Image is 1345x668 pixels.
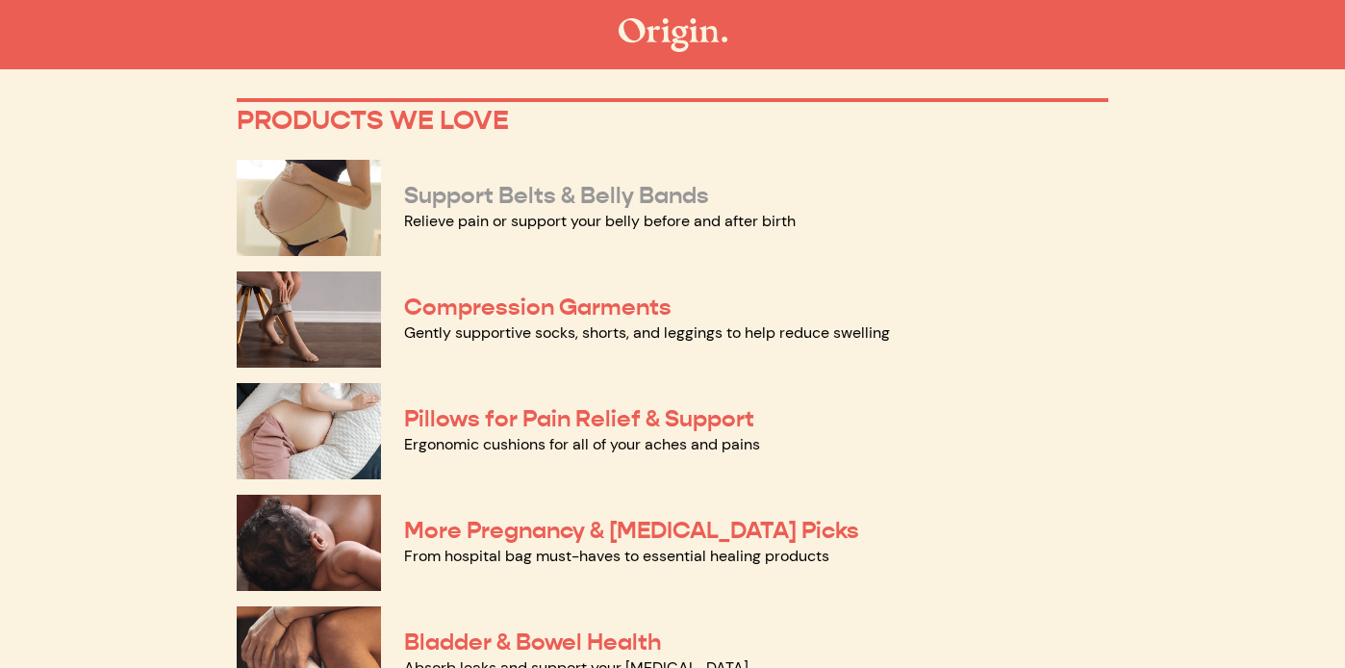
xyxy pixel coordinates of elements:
[404,546,829,566] a: From hospital bag must-haves to essential healing products
[404,516,859,545] a: More Pregnancy & [MEDICAL_DATA] Picks
[404,322,890,343] a: Gently supportive socks, shorts, and leggings to help reduce swelling
[237,160,381,256] img: Support Belts & Belly Bands
[404,181,709,210] a: Support Belts & Belly Bands
[404,211,796,231] a: Relieve pain or support your belly before and after birth
[619,18,727,52] img: The Origin Shop
[237,271,381,368] img: Compression Garments
[237,104,1108,137] p: PRODUCTS WE LOVE
[404,404,754,433] a: Pillows for Pain Relief & Support
[404,293,672,321] a: Compression Garments
[404,434,760,454] a: Ergonomic cushions for all of your aches and pains
[404,628,661,656] a: Bladder & Bowel Health
[237,495,381,591] img: More Pregnancy & Postpartum Picks
[237,383,381,479] img: Pillows for Pain Relief & Support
